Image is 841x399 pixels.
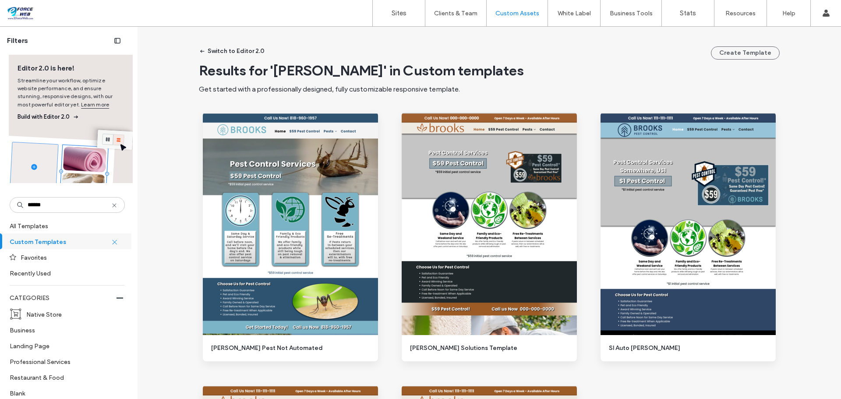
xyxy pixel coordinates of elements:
label: Business Tools [610,10,653,17]
label: Native Store [26,307,117,322]
span: Streamline your workflow, optimize website performance, and ensure stunning, responsive designs, ... [18,77,124,109]
span: Build with Editor 2.0 [18,113,124,121]
button: Create Template [711,46,780,60]
label: Professional Services [10,354,117,369]
label: All Templates [10,218,123,233]
span: Filters [7,36,28,46]
label: Restaurant & Food [10,370,117,385]
a: Learn more [81,100,109,109]
label: Clients & Team [434,10,477,17]
label: Resources [725,10,756,17]
label: Business [10,322,117,338]
label: CATEGORIES [10,290,117,306]
label: Custom Assets [495,10,539,17]
label: Favorites [21,250,117,265]
span: Get started with a professionally designed, fully customizable responsive template. [199,85,460,93]
label: Stats [680,9,696,17]
label: Landing Page [10,338,117,353]
label: White Label [558,10,591,17]
label: Sites [392,9,406,17]
span: Results for '[PERSON_NAME]' in Custom templates [199,62,524,79]
label: Recently Used [10,265,117,281]
img: i_cart_boxed [10,308,22,320]
button: Switch to Editor 2.0 [192,44,272,58]
label: Custom Templates [10,234,111,249]
label: Help [782,10,795,17]
span: Editor 2.0 is here! [18,64,124,73]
